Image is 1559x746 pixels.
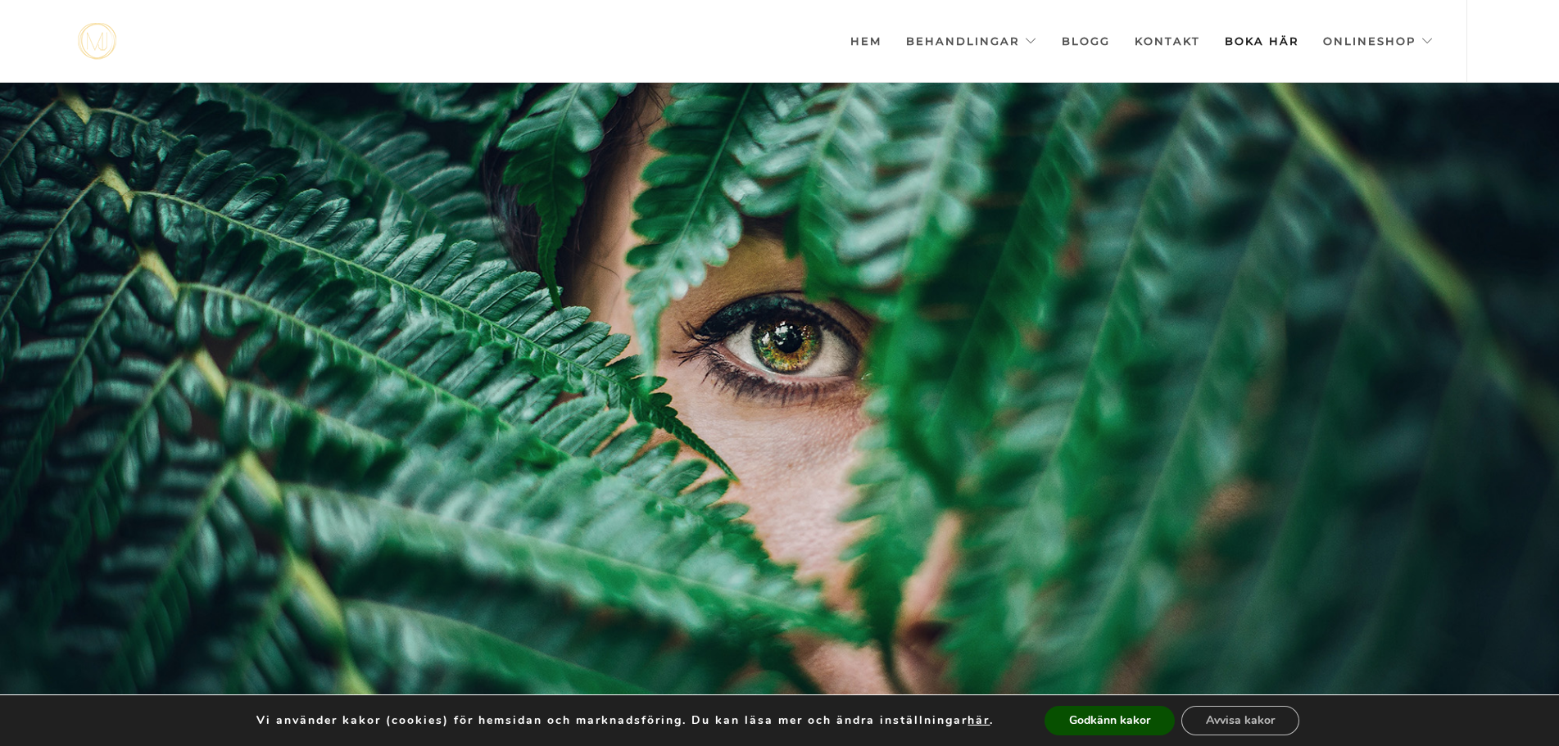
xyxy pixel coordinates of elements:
[968,713,990,728] button: här
[78,23,116,60] img: mjstudio
[78,23,116,60] a: mjstudio mjstudio mjstudio
[1181,706,1299,735] button: Avvisa kakor
[256,713,994,728] p: Vi använder kakor (cookies) för hemsidan och marknadsföring. Du kan läsa mer och ändra inställnin...
[1045,706,1175,735] button: Godkänn kakor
